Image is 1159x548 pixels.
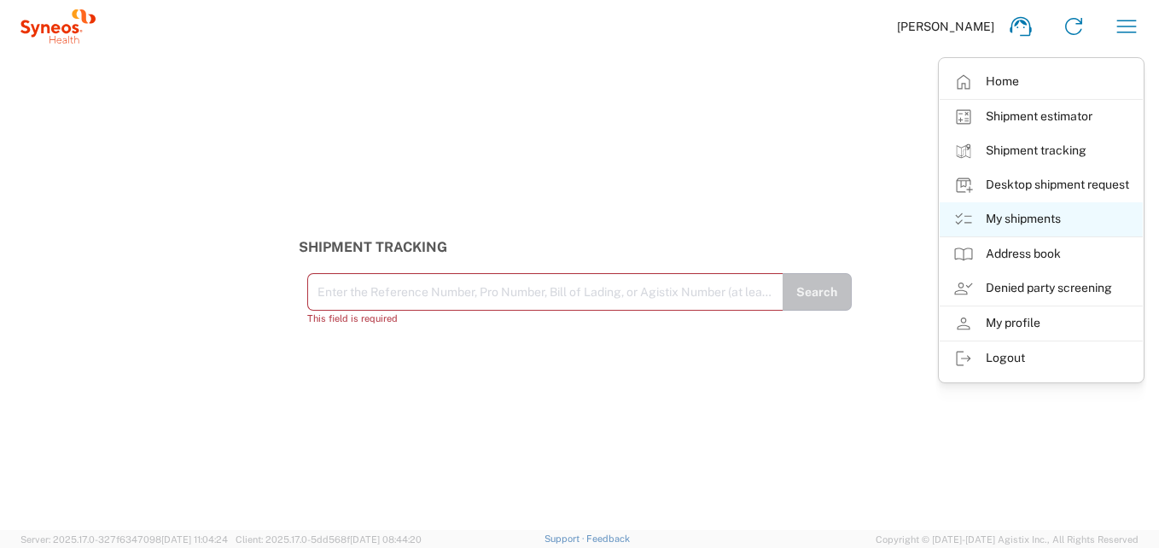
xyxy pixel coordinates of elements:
a: Shipment tracking [940,134,1143,168]
a: My profile [940,306,1143,341]
a: Shipment estimator [940,100,1143,134]
a: Denied party screening [940,271,1143,306]
span: Copyright © [DATE]-[DATE] Agistix Inc., All Rights Reserved [876,532,1139,547]
a: My shipments [940,202,1143,236]
h3: Shipment Tracking [299,239,860,255]
span: Server: 2025.17.0-327f6347098 [20,534,228,545]
a: Home [940,65,1143,99]
a: Logout [940,341,1143,376]
span: [DATE] 08:44:20 [350,534,422,545]
a: Support [545,533,587,544]
div: This field is required [307,311,783,326]
a: Feedback [586,533,630,544]
a: Address book [940,237,1143,271]
span: [DATE] 11:04:24 [161,534,228,545]
a: Desktop shipment request [940,168,1143,202]
span: Client: 2025.17.0-5dd568f [236,534,422,545]
span: [PERSON_NAME] [897,19,994,34]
